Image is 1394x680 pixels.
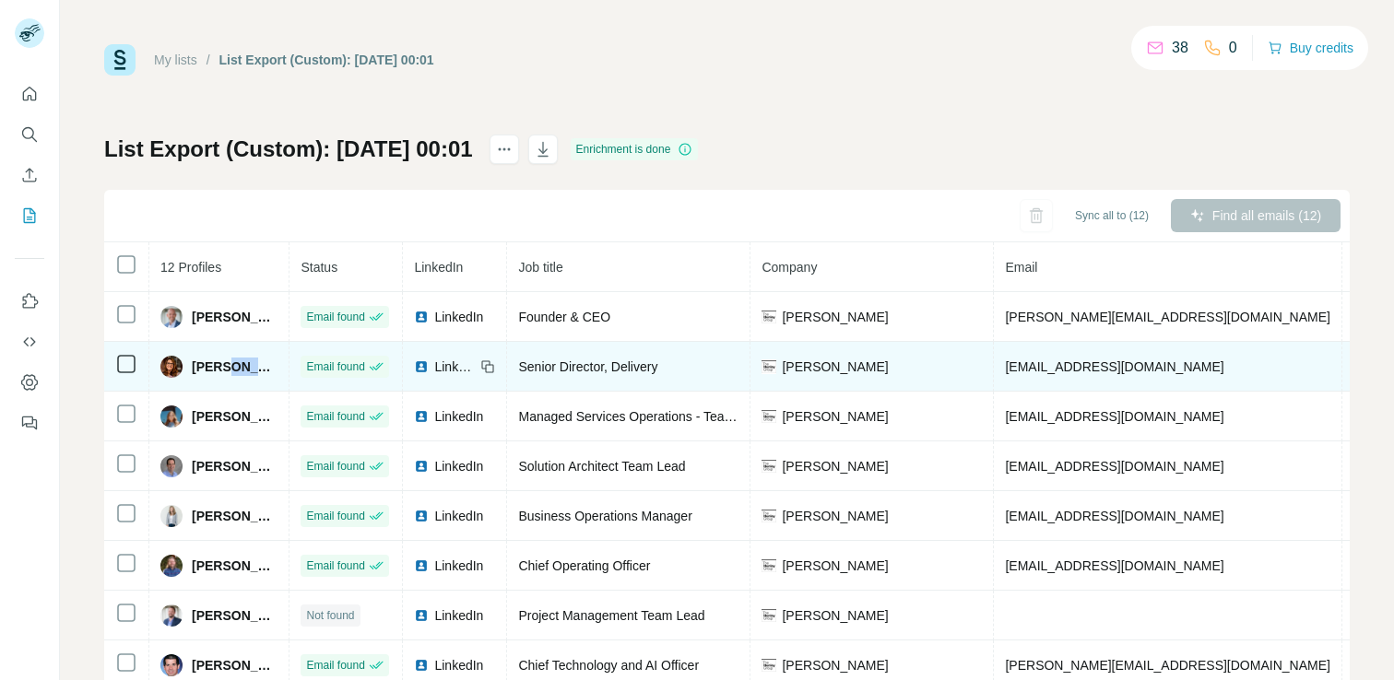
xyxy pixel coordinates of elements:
span: Project Management Team Lead [518,608,704,623]
span: [PERSON_NAME] [782,308,888,326]
button: Use Surfe on LinkedIn [15,285,44,318]
div: List Export (Custom): [DATE] 00:01 [219,51,434,69]
button: Dashboard [15,366,44,399]
span: [PERSON_NAME][EMAIL_ADDRESS][DOMAIN_NAME] [1005,310,1329,324]
button: Search [15,118,44,151]
span: [EMAIL_ADDRESS][DOMAIN_NAME] [1005,359,1223,374]
span: Email found [306,358,364,375]
span: Company [762,260,817,275]
button: My lists [15,199,44,232]
img: LinkedIn logo [414,658,429,673]
img: Avatar [160,405,183,428]
img: company-logo [762,359,776,374]
span: 12 Profiles [160,260,221,275]
span: Email found [306,458,364,475]
span: Email found [306,408,364,425]
span: [PERSON_NAME] [782,457,888,475]
span: LinkedIn [434,407,483,426]
span: [PERSON_NAME] [192,507,278,525]
img: company-logo [762,509,776,523]
span: Managed Services Operations - Team Lead [518,409,767,424]
img: Avatar [160,505,183,527]
span: Founder & CEO [518,310,610,324]
img: LinkedIn logo [414,310,429,324]
img: LinkedIn logo [414,558,429,573]
span: Solution Architect Team Lead [518,459,685,474]
img: company-logo [762,459,776,474]
span: [PERSON_NAME] [192,656,278,674]
span: Status [301,260,337,275]
span: LinkedIn [434,457,483,475]
span: Email found [306,657,364,674]
img: company-logo [762,310,776,324]
span: [PERSON_NAME] [782,606,888,625]
span: [PERSON_NAME][EMAIL_ADDRESS][DOMAIN_NAME] [1005,658,1329,673]
span: [EMAIL_ADDRESS][DOMAIN_NAME] [1005,558,1223,573]
img: LinkedIn logo [414,459,429,474]
span: LinkedIn [434,606,483,625]
span: Senior Director, Delivery [518,359,657,374]
button: Quick start [15,77,44,111]
img: Avatar [160,654,183,676]
span: [PERSON_NAME] [782,507,888,525]
span: Sync all to (12) [1075,207,1149,224]
img: Avatar [160,356,183,378]
p: 38 [1172,37,1188,59]
span: [PERSON_NAME] [192,457,278,475]
button: Use Surfe API [15,325,44,358]
img: LinkedIn logo [414,409,429,424]
li: / [207,51,210,69]
img: Avatar [160,455,183,477]
button: Buy credits [1268,35,1353,61]
span: Not found [306,607,354,624]
span: [EMAIL_ADDRESS][DOMAIN_NAME] [1005,409,1223,424]
img: LinkedIn logo [414,509,429,523]
p: 0 [1229,37,1237,59]
span: Email found [306,309,364,325]
button: actions [490,135,519,164]
button: Sync all to (12) [1062,202,1162,229]
span: [PERSON_NAME] [192,606,278,625]
span: [PERSON_NAME] [192,407,278,426]
span: Job title [518,260,562,275]
img: Avatar [160,555,183,577]
span: Chief Technology and AI Officer [518,658,699,673]
span: [PERSON_NAME] [192,358,278,376]
img: LinkedIn logo [414,359,429,374]
span: LinkedIn [434,507,483,525]
span: [EMAIL_ADDRESS][DOMAIN_NAME] [1005,509,1223,523]
h1: List Export (Custom): [DATE] 00:01 [104,135,473,164]
span: Chief Operating Officer [518,558,650,573]
div: Enrichment is done [571,138,699,160]
span: LinkedIn [434,557,483,575]
span: [PERSON_NAME] [782,656,888,674]
span: [PERSON_NAME] [192,557,278,575]
span: Email [1005,260,1037,275]
button: Feedback [15,406,44,440]
span: Business Operations Manager [518,509,691,523]
img: company-logo [762,608,776,623]
img: company-logo [762,409,776,424]
img: Avatar [160,604,183,627]
img: LinkedIn logo [414,608,429,623]
span: Email found [306,508,364,524]
span: [PERSON_NAME] [192,308,278,326]
span: LinkedIn [414,260,463,275]
span: LinkedIn [434,358,475,376]
img: company-logo [762,658,776,673]
span: LinkedIn [434,308,483,326]
span: [PERSON_NAME] [782,358,888,376]
span: [EMAIL_ADDRESS][DOMAIN_NAME] [1005,459,1223,474]
span: Email found [306,557,364,574]
a: My lists [154,53,197,67]
img: Surfe Logo [104,44,136,76]
img: company-logo [762,558,776,573]
span: [PERSON_NAME] [782,407,888,426]
span: [PERSON_NAME] [782,557,888,575]
button: Enrich CSV [15,158,44,192]
img: Avatar [160,306,183,328]
span: LinkedIn [434,656,483,674]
